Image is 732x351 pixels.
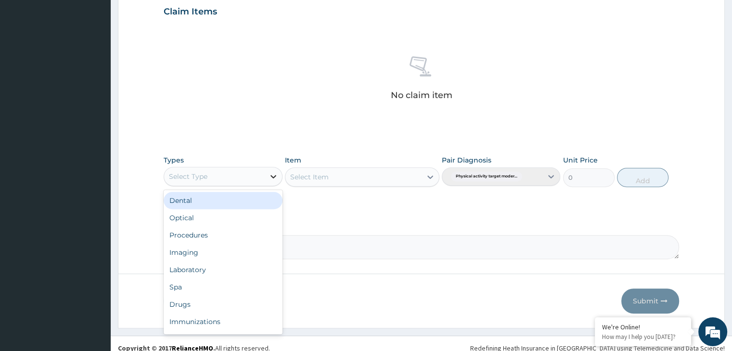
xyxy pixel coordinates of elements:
div: Chat with us now [50,54,162,66]
div: Drugs [164,296,282,313]
label: Types [164,156,184,164]
div: Optical [164,209,282,226]
button: Submit [621,288,679,313]
button: Add [617,168,668,187]
div: Immunizations [164,313,282,330]
div: Spa [164,278,282,296]
div: Others [164,330,282,348]
label: Pair Diagnosis [442,155,491,165]
p: No claim item [390,90,452,100]
textarea: Type your message and hit 'Enter' [5,242,183,276]
div: Dental [164,192,282,209]
h3: Claim Items [164,7,217,17]
div: Laboratory [164,261,282,278]
div: Minimize live chat window [158,5,181,28]
span: We're online! [56,111,133,208]
label: Comment [164,222,679,230]
div: We're Online! [602,323,684,331]
div: Procedures [164,226,282,244]
label: Unit Price [563,155,598,165]
div: Imaging [164,244,282,261]
div: Select Type [169,172,207,181]
p: How may I help you today? [602,333,684,341]
img: d_794563401_company_1708531726252_794563401 [18,48,39,72]
label: Item [285,155,301,165]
